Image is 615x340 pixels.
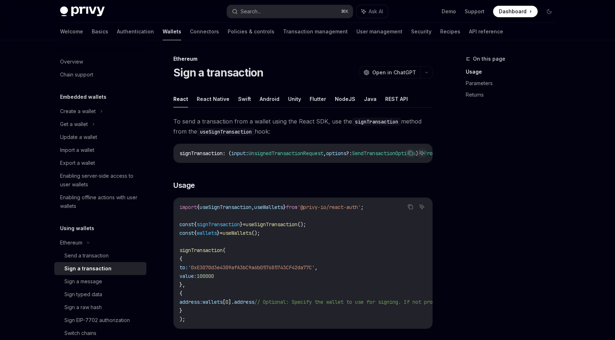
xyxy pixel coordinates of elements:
[323,150,326,157] span: ,
[60,23,83,40] a: Welcome
[60,70,93,79] div: Chain support
[283,23,348,40] a: Transaction management
[64,303,102,312] div: Sign a raw hash
[60,6,105,17] img: dark logo
[64,277,102,286] div: Sign a message
[92,23,108,40] a: Basics
[173,66,264,79] h1: Sign a transaction
[60,93,106,101] h5: Embedded wallets
[188,264,315,271] span: '0xE3070d3e4309afA3bC9a6b057685743CF42da77C'
[60,238,82,247] div: Ethereum
[197,204,200,210] span: {
[385,90,408,107] button: REST API
[60,120,88,129] div: Get a wallet
[197,90,229,107] button: React Native
[346,150,352,157] span: ?:
[220,230,223,236] span: =
[234,299,254,305] span: address
[179,247,223,253] span: signTransaction
[64,264,111,273] div: Sign a transaction
[163,23,181,40] a: Wallets
[202,299,223,305] span: wallets
[288,90,301,107] button: Unity
[54,131,146,144] a: Update a wallet
[493,6,538,17] a: Dashboard
[54,301,146,314] a: Sign a raw hash
[190,23,219,40] a: Connectors
[117,23,154,40] a: Authentication
[60,159,95,167] div: Export a wallet
[54,275,146,288] a: Sign a message
[60,57,83,66] div: Overview
[60,133,97,141] div: Update a wallet
[243,221,246,228] span: =
[179,316,185,322] span: );
[179,273,197,279] span: value:
[54,288,146,301] a: Sign typed data
[179,256,182,262] span: {
[179,299,202,305] span: address:
[179,221,194,228] span: const
[356,23,402,40] a: User management
[240,221,243,228] span: }
[297,221,306,228] span: ();
[225,299,228,305] span: 0
[361,204,364,210] span: ;
[197,273,214,279] span: 100000
[54,68,146,81] a: Chain support
[246,150,249,157] span: :
[60,107,96,116] div: Create a wallet
[466,66,561,78] a: Usage
[54,249,146,262] a: Send a transaction
[54,169,146,191] a: Enabling server-side access to user wallets
[364,90,377,107] button: Java
[469,23,503,40] a: API reference
[417,202,427,211] button: Ask AI
[369,8,383,15] span: Ask AI
[352,150,415,157] span: SendTransactionOptions
[466,78,561,89] a: Parameters
[286,204,297,210] span: from
[417,148,427,158] button: Ask AI
[173,116,433,136] span: To send a transaction from a wallet using the React SDK, use the method from the hook:
[179,290,182,297] span: {
[179,150,223,157] span: signTransaction
[352,118,401,126] code: signTransaction
[411,23,432,40] a: Security
[54,314,146,327] a: Sign EIP-7702 authorization
[54,144,146,157] a: Import a wallet
[217,230,220,236] span: }
[415,150,418,157] span: )
[283,204,286,210] span: }
[197,221,240,228] span: signTransaction
[223,150,231,157] span: : (
[246,221,297,228] span: useSignTransaction
[315,264,318,271] span: ,
[179,230,194,236] span: const
[194,221,197,228] span: {
[179,264,188,271] span: to:
[251,230,260,236] span: ();
[241,7,261,16] div: Search...
[64,251,109,260] div: Send a transaction
[335,90,355,107] button: NodeJS
[173,180,195,190] span: Usage
[60,193,142,210] div: Enabling offline actions with user wallets
[260,90,279,107] button: Android
[54,55,146,68] a: Overview
[227,5,353,18] button: Search...⌘K
[197,230,217,236] span: wallets
[297,204,361,210] span: '@privy-io/react-auth'
[310,90,326,107] button: Flutter
[194,230,197,236] span: {
[440,23,460,40] a: Recipes
[406,148,415,158] button: Copy the contents from the code block
[179,307,182,314] span: }
[231,150,246,157] span: input
[64,316,130,325] div: Sign EIP-7702 authorization
[223,230,251,236] span: useWallets
[179,281,185,288] span: },
[223,299,225,305] span: [
[60,172,142,189] div: Enabling server-side access to user wallets
[179,204,197,210] span: import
